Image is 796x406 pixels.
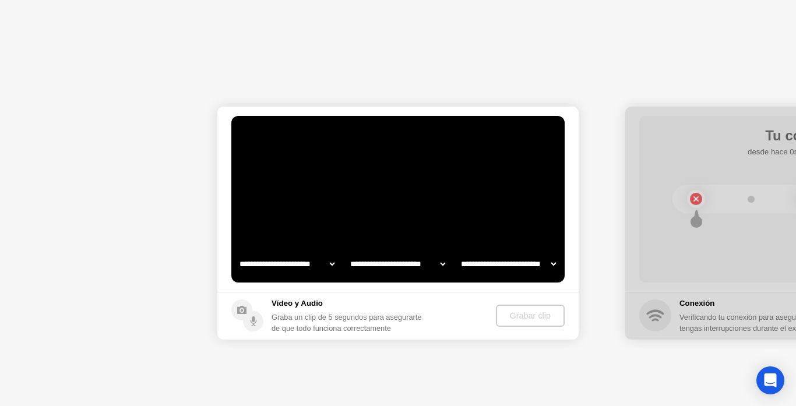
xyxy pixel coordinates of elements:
button: Grabar clip [496,305,565,327]
select: Available cameras [237,252,337,276]
select: Available speakers [348,252,448,276]
div: Grabar clip [501,311,560,320]
div: Graba un clip de 5 segundos para asegurarte de que todo funciona correctamente [272,312,427,334]
div: Open Intercom Messenger [756,366,784,394]
h5: Vídeo y Audio [272,298,427,309]
select: Available microphones [459,252,558,276]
